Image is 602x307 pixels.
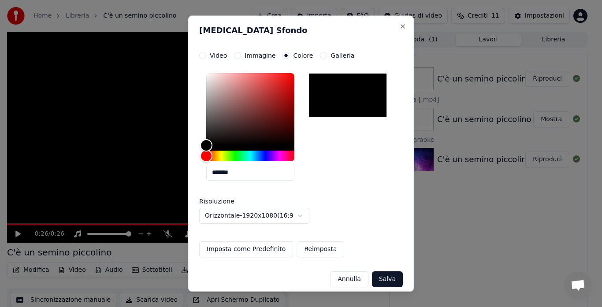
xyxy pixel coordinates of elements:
[199,241,293,257] button: Imposta come Predefinito
[331,52,354,59] label: Galleria
[330,271,368,287] button: Annulla
[206,151,294,161] div: Hue
[245,52,275,59] label: Immagine
[297,241,344,257] button: Reimposta
[199,26,403,34] h2: [MEDICAL_DATA] Sfondo
[210,52,227,59] label: Video
[199,198,287,204] label: Risoluzione
[293,52,313,59] label: Colore
[372,271,403,287] button: Salva
[206,73,294,145] div: Color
